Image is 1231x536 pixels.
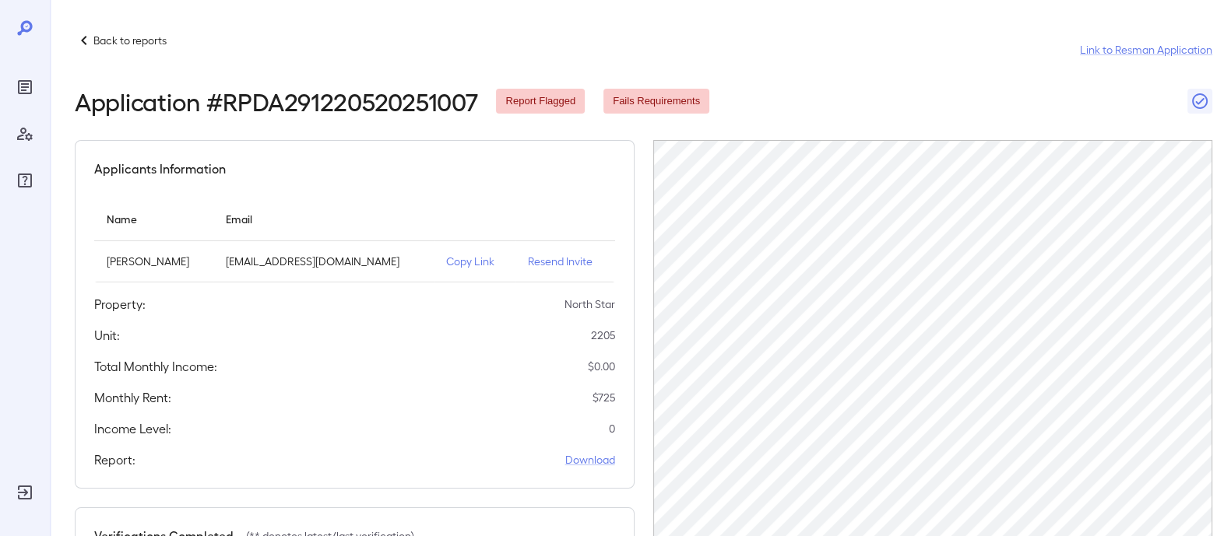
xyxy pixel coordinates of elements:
h2: Application # RPDA291220520251007 [75,87,477,115]
button: Close Report [1187,89,1212,114]
h5: Income Level: [94,419,171,438]
a: Download [565,452,615,468]
p: Copy Link [446,254,502,269]
h5: Unit: [94,326,120,345]
p: [PERSON_NAME] [107,254,201,269]
span: Report Flagged [496,94,585,109]
p: Back to reports [93,33,167,48]
h5: Property: [94,295,146,314]
div: Manage Users [12,121,37,146]
h5: Total Monthly Income: [94,357,217,376]
p: $ 725 [593,390,615,405]
h5: Applicants Information [94,159,226,178]
span: Fails Requirements [603,94,709,109]
a: Link to Resman Application [1080,42,1212,58]
div: Reports [12,75,37,100]
h5: Report: [94,450,135,469]
p: $ 0.00 [588,359,615,374]
p: [EMAIL_ADDRESS][DOMAIN_NAME] [226,254,421,269]
table: simple table [94,197,615,282]
div: FAQ [12,168,37,193]
th: Email [213,197,434,241]
h5: Monthly Rent: [94,388,171,407]
th: Name [94,197,213,241]
p: 0 [609,421,615,436]
p: North Star [565,296,615,312]
p: Resend Invite [528,254,603,269]
div: Log Out [12,480,37,505]
p: 2205 [591,328,615,343]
